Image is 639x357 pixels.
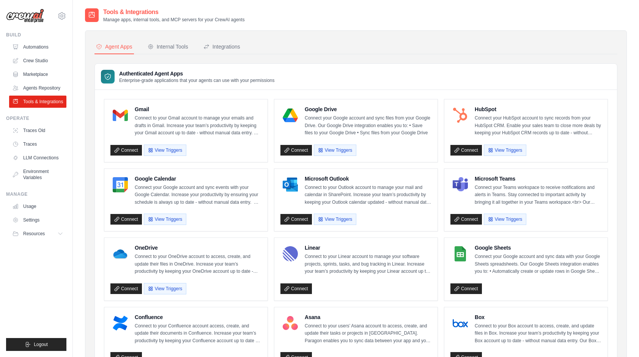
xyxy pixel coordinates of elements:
button: Internal Tools [146,40,190,54]
img: Linear Logo [283,246,298,261]
button: View Triggers [484,214,526,225]
button: Agent Apps [94,40,134,54]
a: LLM Connections [9,152,66,164]
img: Microsoft Teams Logo [453,177,468,192]
h4: HubSpot [475,105,601,113]
a: Connect [280,283,312,294]
a: Usage [9,200,66,212]
div: Operate [6,115,66,121]
a: Settings [9,214,66,226]
button: Integrations [202,40,242,54]
a: Connect [280,214,312,225]
div: Build [6,32,66,38]
a: Connect [450,214,482,225]
img: Gmail Logo [113,108,128,123]
a: Traces [9,138,66,150]
button: View Triggers [144,214,186,225]
p: Connect your Google account and sync data with your Google Sheets spreadsheets. Our Google Sheets... [475,253,601,275]
h4: Linear [305,244,431,252]
button: Logout [6,338,66,351]
button: Resources [9,228,66,240]
button: View Triggers [314,214,356,225]
img: Asana Logo [283,316,298,331]
p: Connect your Google account and sync files from your Google Drive. Our Google Drive integration e... [305,115,431,137]
a: Connect [450,283,482,294]
a: Automations [9,41,66,53]
a: Connect [450,145,482,156]
p: Connect to your OneDrive account to access, create, and update their files in OneDrive. Increase ... [135,253,261,275]
img: Microsoft Outlook Logo [283,177,298,192]
div: Integrations [203,43,240,50]
img: Confluence Logo [113,316,128,331]
p: Enterprise-grade applications that your agents can use with your permissions [119,77,275,83]
img: Google Calendar Logo [113,177,128,192]
h4: Google Calendar [135,175,261,182]
img: OneDrive Logo [113,246,128,261]
h4: Confluence [135,313,261,321]
p: Connect your Teams workspace to receive notifications and alerts in Teams. Stay connected to impo... [475,184,601,206]
h4: Google Sheets [475,244,601,252]
h4: Asana [305,313,431,321]
img: Google Drive Logo [283,108,298,123]
span: Resources [23,231,45,237]
button: View Triggers [484,145,526,156]
h4: Microsoft Outlook [305,175,431,182]
p: Connect your HubSpot account to sync records from your HubSpot CRM. Enable your sales team to clo... [475,115,601,137]
p: Connect to your Outlook account to manage your mail and calendar in SharePoint. Increase your tea... [305,184,431,206]
span: Logout [34,341,48,348]
a: Connect [110,145,142,156]
p: Connect to your Gmail account to manage your emails and drafts in Gmail. Increase your team’s pro... [135,115,261,137]
img: Box Logo [453,316,468,331]
h4: OneDrive [135,244,261,252]
h3: Authenticated Agent Apps [119,70,275,77]
button: View Triggers [144,145,186,156]
a: Crew Studio [9,55,66,67]
a: Marketplace [9,68,66,80]
h4: Microsoft Teams [475,175,601,182]
a: Connect [280,145,312,156]
a: Connect [110,283,142,294]
img: Logo [6,9,44,23]
img: HubSpot Logo [453,108,468,123]
a: Connect [110,214,142,225]
p: Connect to your Confluence account access, create, and update their documents in Confluence. Incr... [135,322,261,345]
a: Environment Variables [9,165,66,184]
button: View Triggers [314,145,356,156]
h4: Gmail [135,105,261,113]
p: Manage apps, internal tools, and MCP servers for your CrewAI agents [103,17,245,23]
p: Connect to your users’ Asana account to access, create, and update their tasks or projects in [GE... [305,322,431,345]
h4: Google Drive [305,105,431,113]
a: Agents Repository [9,82,66,94]
p: Connect to your Box account to access, create, and update files in Box. Increase your team’s prod... [475,322,601,345]
h4: Box [475,313,601,321]
div: Manage [6,191,66,197]
p: Connect your Google account and sync events with your Google Calendar. Increase your productivity... [135,184,261,206]
a: Tools & Integrations [9,96,66,108]
div: Internal Tools [148,43,188,50]
div: Agent Apps [96,43,132,50]
img: Google Sheets Logo [453,246,468,261]
button: View Triggers [144,283,186,294]
p: Connect to your Linear account to manage your software projects, sprints, tasks, and bug tracking... [305,253,431,275]
h2: Tools & Integrations [103,8,245,17]
a: Traces Old [9,124,66,137]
